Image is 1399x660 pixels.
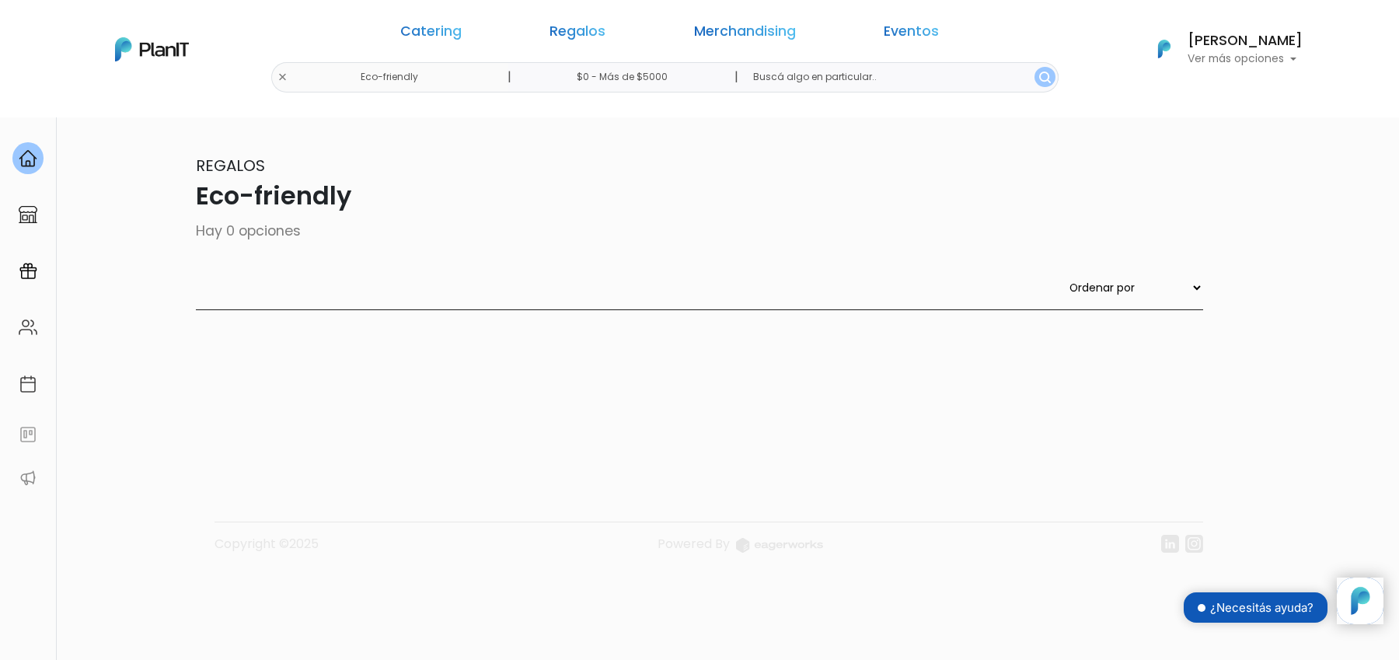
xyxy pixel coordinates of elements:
[1161,535,1179,553] img: linkedin-cc7d2dbb1a16aff8e18f147ffe980d30ddd5d9e01409788280e63c91fc390ff4.svg
[1104,578,1337,640] iframe: trengo-widget-status
[19,205,37,224] img: marketplace-4ceaa7011d94191e9ded77b95e3339b90024bf715f7c57f8cf31f2d8c509eaba.svg
[19,375,37,393] img: calendar-87d922413cdce8b2cf7b7f5f62616a5cf9e4887200fb71536465627b3292af00.svg
[400,25,462,44] a: Catering
[1147,32,1181,66] img: PlanIt Logo
[549,25,605,44] a: Regalos
[19,318,37,337] img: people-662611757002400ad9ed0e3c099ab2801c6687ba6c219adb57efc949bc21e19d.svg
[1188,34,1303,48] h6: [PERSON_NAME]
[196,154,1203,177] p: Regalos
[734,68,738,86] p: |
[196,221,1203,241] p: Hay 0 opciones
[277,72,288,82] img: close-6986928ebcb1d6c9903e3b54e860dbc4d054630f23adef3a32610726dff6a82b.svg
[19,149,37,168] img: home-e721727adea9d79c4d83392d1f703f7f8bce08238fde08b1acbfd93340b81755.svg
[508,68,511,86] p: |
[658,535,730,553] span: translation missing: es.layouts.footer.powered_by
[196,177,1203,215] p: Eco-friendly
[1185,535,1203,553] img: instagram-7ba2a2629254302ec2a9470e65da5de918c9f3c9a63008f8abed3140a32961bf.svg
[1039,72,1051,83] img: search_button-432b6d5273f82d61273b3651a40e1bd1b912527efae98b1b7a1b2c0702e16a8d.svg
[115,37,189,61] img: PlanIt Logo
[215,535,319,565] p: Copyright ©2025
[736,538,823,553] img: logo_eagerworks-044938b0bf012b96b195e05891a56339191180c2d98ce7df62ca656130a436fa.svg
[1188,54,1303,65] p: Ver más opciones
[694,25,796,44] a: Merchandising
[658,535,823,565] a: Powered By
[19,469,37,487] img: partners-52edf745621dab592f3b2c58e3bca9d71375a7ef29c3b500c9f145b62cc070d4.svg
[741,62,1059,93] input: Buscá algo en particular..
[19,262,37,281] img: campaigns-02234683943229c281be62815700db0a1741e53638e28bf9629b52c665b00959.svg
[1138,29,1303,69] button: PlanIt Logo [PERSON_NAME] Ver más opciones
[19,425,37,444] img: feedback-78b5a0c8f98aac82b08bfc38622c3050aee476f2c9584af64705fc4e61158814.svg
[1337,578,1383,624] iframe: trengo-widget-launcher
[884,25,939,44] a: Eventos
